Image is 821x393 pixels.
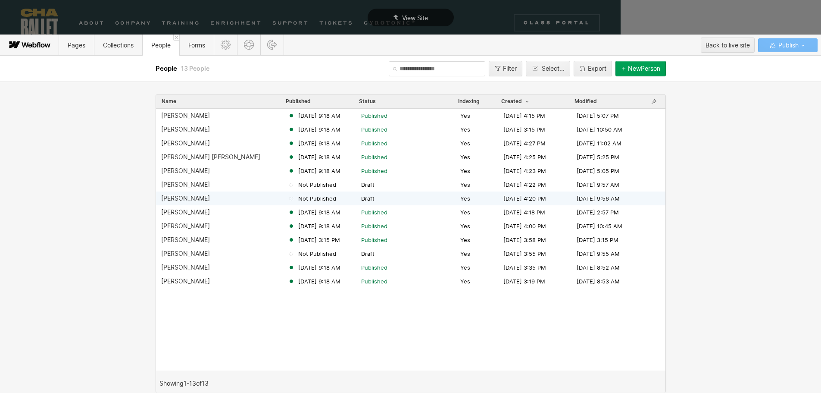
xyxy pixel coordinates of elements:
div: [PERSON_NAME] [161,126,210,133]
span: Published [361,167,387,175]
span: Published [361,153,387,161]
span: Yes [460,139,470,147]
span: People [156,64,179,72]
div: [PERSON_NAME] [161,236,210,243]
span: Yes [460,126,470,133]
span: [DATE] 9:18 AM [298,264,340,271]
span: Yes [460,208,470,216]
span: [DATE] 3:15 PM [298,236,340,244]
span: Published [361,126,387,133]
span: Publish [777,39,799,52]
span: [DATE] 5:07 PM [577,112,619,119]
span: [DATE] 9:18 AM [298,126,340,133]
span: Collections [103,41,134,49]
span: Yes [460,181,470,189]
div: [PERSON_NAME] [161,223,210,230]
button: NewPerson [615,61,666,76]
span: Showing 1 - 13 of 13 [159,380,209,387]
span: Published [286,98,311,105]
span: Pages [68,41,85,49]
span: [DATE] 9:18 AM [298,153,340,161]
span: Published [361,222,387,230]
span: Published [361,236,387,244]
span: [DATE] 4:15 PM [503,112,545,119]
button: Back to live site [701,38,755,53]
span: [DATE] 9:18 AM [298,167,340,175]
button: Select... [526,61,570,76]
button: Modified [574,97,597,105]
div: [PERSON_NAME] [161,264,210,271]
button: Name [161,97,177,105]
span: [DATE] 11:02 AM [577,139,621,147]
div: Export [588,65,606,72]
span: [DATE] 4:20 PM [503,195,546,202]
span: [DATE] 5:25 PM [577,153,619,161]
span: Yes [460,153,470,161]
div: [PERSON_NAME] [161,112,210,119]
span: [DATE] 9:18 AM [298,139,340,147]
span: Draft [361,250,375,258]
div: Back to live site [705,39,750,52]
button: Created [501,97,531,105]
span: Yes [460,277,470,285]
span: Not Published [298,181,336,189]
span: Yes [460,195,470,202]
span: [DATE] 9:18 AM [298,277,340,285]
span: [DATE] 9:18 AM [298,222,340,230]
span: Draft [361,195,375,202]
span: [DATE] 3:58 PM [503,236,546,244]
span: Not Published [298,195,336,202]
div: [PERSON_NAME] [161,209,210,216]
span: [DATE] 8:52 AM [577,264,620,271]
div: [PERSON_NAME] [161,250,210,257]
div: [PERSON_NAME] [161,195,210,202]
span: [DATE] 9:55 AM [577,250,620,258]
span: Draft [361,181,375,189]
div: [PERSON_NAME] [PERSON_NAME] [161,154,260,160]
span: [DATE] 9:56 AM [577,195,620,202]
span: [DATE] 2:57 PM [577,208,619,216]
span: [DATE] 8:53 AM [577,277,620,285]
span: Yes [460,167,470,175]
span: Yes [460,236,470,244]
span: [DATE] 9:18 AM [298,208,340,216]
button: Publish [758,38,818,52]
span: Indexing [458,98,480,105]
span: [DATE] 10:45 AM [577,222,622,230]
span: Yes [460,264,470,271]
div: [PERSON_NAME] [161,140,210,147]
span: Yes [460,250,470,258]
span: [DATE] 9:18 AM [298,112,340,119]
span: [DATE] 4:18 PM [503,208,545,216]
span: [DATE] 3:19 PM [503,277,545,285]
span: Published [361,139,387,147]
div: Status [359,98,376,105]
button: Indexing [458,97,480,105]
span: Published [361,277,387,285]
span: Not Published [298,250,336,258]
span: [DATE] 3:55 PM [503,250,546,258]
span: Published [361,264,387,271]
button: Published [285,97,311,105]
span: Modified [574,98,597,105]
span: Yes [460,222,470,230]
span: [DATE] 3:15 PM [577,236,618,244]
span: Name [162,98,176,105]
span: Published [361,112,387,119]
span: [DATE] 4:23 PM [503,167,546,175]
div: New Person [628,65,660,72]
button: Export [574,61,612,76]
span: [DATE] 5:05 PM [577,167,619,175]
span: 13 People [181,65,209,72]
span: [DATE] 3:15 PM [503,126,545,133]
span: [DATE] 4:25 PM [503,153,546,161]
span: [DATE] 3:35 PM [503,264,546,271]
span: [DATE] 4:22 PM [503,181,546,189]
span: Forms [188,41,205,49]
span: People [151,41,171,49]
div: [PERSON_NAME] [161,167,210,174]
div: [PERSON_NAME] [161,278,210,285]
a: Close 'People' tab [173,35,179,41]
div: [PERSON_NAME] [161,181,210,188]
span: Published [361,208,387,216]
